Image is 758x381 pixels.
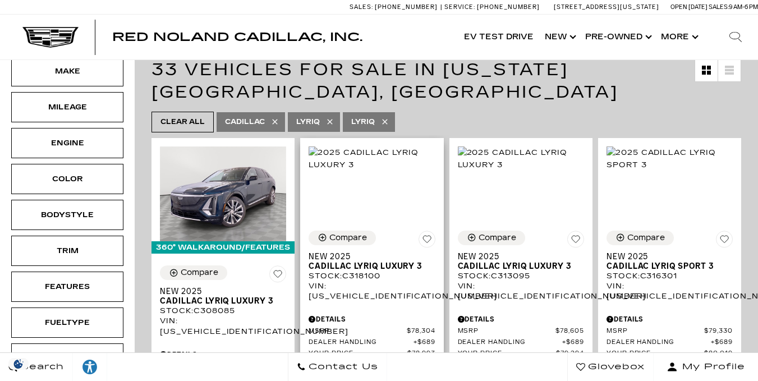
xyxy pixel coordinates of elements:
a: Dealer Handling $689 [607,338,733,347]
span: [PHONE_NUMBER] [375,3,438,11]
span: Dealer Handling [309,338,413,347]
div: TrimTrim [11,236,123,266]
span: Cadillac [225,115,265,129]
button: Compare Vehicle [160,265,227,280]
span: Dealer Handling [458,338,562,347]
button: Open user profile menu [654,353,758,381]
img: 2025 Cadillac LYRIQ Luxury 3 [160,146,286,241]
button: Compare Vehicle [607,231,674,245]
div: Color [39,173,95,185]
span: New 2025 [160,287,278,296]
div: 360° WalkAround/Features [151,241,295,254]
span: New 2025 [309,252,426,261]
button: Save Vehicle [419,231,435,252]
a: MSRP $79,330 [607,327,733,336]
span: Cadillac LYRIQ Luxury 3 [458,261,576,271]
div: FueltypeFueltype [11,307,123,338]
span: $78,993 [407,350,435,358]
span: LYRIQ [351,115,375,129]
span: My Profile [678,359,745,375]
div: Compare [181,268,218,278]
div: Pricing Details - New 2025 Cadillac LYRIQ Luxury 3 [309,314,435,324]
a: EV Test Drive [458,15,539,59]
a: Your Price $79,294 [458,350,584,358]
div: VIN: [US_VEHICLE_IDENTIFICATION_NUMBER] [160,316,286,336]
div: Trim [39,245,95,257]
a: Dealer Handling $689 [309,338,435,347]
a: [STREET_ADDRESS][US_STATE] [554,3,659,11]
a: Glovebox [567,353,654,381]
a: Dealer Handling $689 [458,338,584,347]
span: Cadillac LYRIQ Luxury 3 [160,296,278,306]
button: Compare Vehicle [309,231,376,245]
div: Compare [329,233,367,243]
div: Compare [479,233,516,243]
img: 2025 Cadillac LYRIQ Luxury 3 [458,146,584,171]
a: Red Noland Cadillac, Inc. [112,31,362,43]
div: MakeMake [11,56,123,86]
div: BodystyleBodystyle [11,200,123,230]
span: Cadillac LYRIQ Sport 3 [607,261,724,271]
span: Cadillac LYRIQ Luxury 3 [309,261,426,271]
span: $78,605 [555,327,584,336]
div: Pricing Details - New 2025 Cadillac LYRIQ Luxury 3 [458,314,584,324]
button: Save Vehicle [716,231,733,252]
span: Your Price [607,350,705,358]
div: Stock : C318100 [309,271,435,281]
span: Search [17,359,64,375]
div: FeaturesFeatures [11,272,123,302]
div: Pricing Details - New 2025 Cadillac LYRIQ Luxury 3 [160,350,286,360]
img: Cadillac Dark Logo with Cadillac White Text [22,26,79,48]
span: $79,330 [704,327,733,336]
a: Your Price $80,019 [607,350,733,358]
a: New 2025Cadillac LYRIQ Luxury 3 [458,252,584,271]
div: Stock : C308085 [160,306,286,316]
div: Stock : C313095 [458,271,584,281]
div: VIN: [US_VEHICLE_IDENTIFICATION_NUMBER] [607,281,733,301]
span: Glovebox [585,359,645,375]
span: Contact Us [306,359,378,375]
div: MileageMileage [11,92,123,122]
div: EngineEngine [11,128,123,158]
a: Service: [PHONE_NUMBER] [440,4,543,10]
a: Explore your accessibility options [73,353,107,381]
span: $80,019 [704,350,733,358]
span: MSRP [309,327,407,336]
section: Click to Open Cookie Consent Modal [6,358,31,370]
div: Mileage [39,101,95,113]
div: Search [713,15,758,59]
span: MSRP [607,327,705,336]
span: Service: [444,3,475,11]
img: 2025 Cadillac LYRIQ Luxury 3 [309,146,435,171]
span: $689 [711,338,733,347]
span: Your Price [309,350,407,358]
span: [PHONE_NUMBER] [477,3,540,11]
span: New 2025 [458,252,576,261]
div: TransmissionTransmission [11,343,123,374]
span: New 2025 [607,252,724,261]
div: Pricing Details - New 2025 Cadillac LYRIQ Sport 3 [607,314,733,324]
span: Sales: [709,3,729,11]
img: Opt-Out Icon [6,358,31,370]
a: Grid View [695,59,718,81]
a: New 2025Cadillac LYRIQ Luxury 3 [309,252,435,271]
button: Save Vehicle [269,265,286,287]
span: Your Price [458,350,557,358]
span: $689 [562,338,584,347]
a: New [539,15,580,59]
span: MSRP [458,327,556,336]
span: 33 Vehicles for Sale in [US_STATE][GEOGRAPHIC_DATA], [GEOGRAPHIC_DATA] [151,59,618,102]
span: $689 [414,338,435,347]
a: New 2025Cadillac LYRIQ Luxury 3 [160,287,286,306]
span: 9 AM-6 PM [729,3,758,11]
div: Make [39,65,95,77]
div: Explore your accessibility options [73,359,107,375]
a: MSRP $78,304 [309,327,435,336]
button: Save Vehicle [567,231,584,252]
span: Lyriq [296,115,320,129]
button: Compare Vehicle [458,231,525,245]
div: Compare [627,233,665,243]
span: Sales: [350,3,373,11]
div: Features [39,281,95,293]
